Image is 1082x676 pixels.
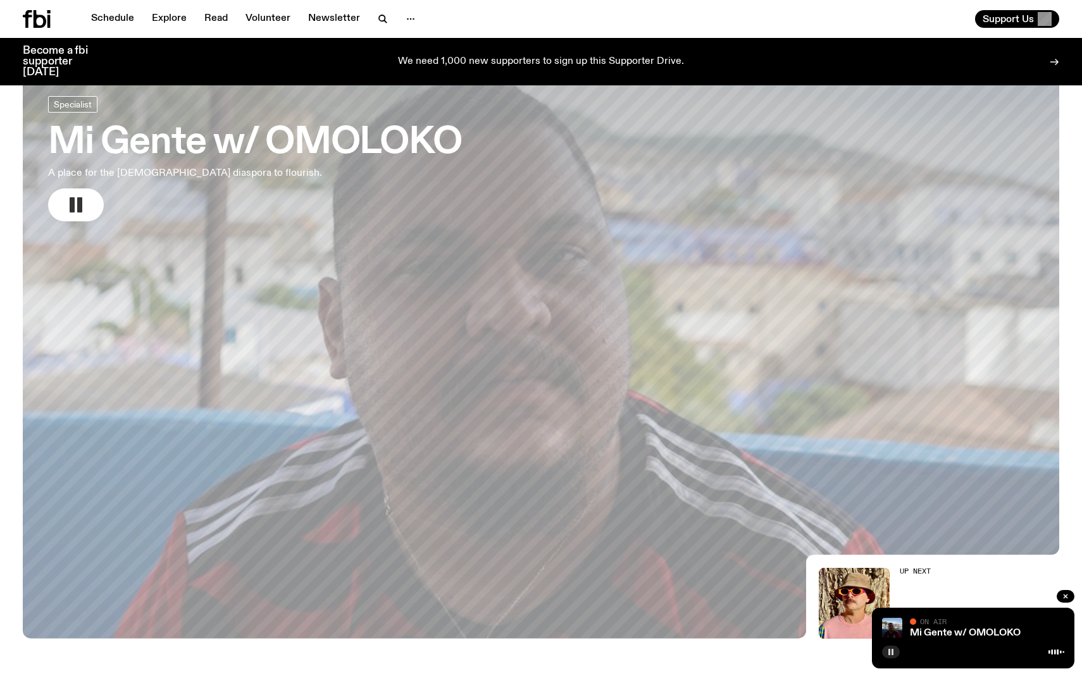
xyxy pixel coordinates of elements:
h3: Mi Gente w/ OMOLOKO [48,125,461,161]
a: Mi Gente w/ OMOLOKO [910,628,1021,638]
h3: Become a fbi supporter [DATE] [23,46,104,78]
img: Tyson stands in front of a paperbark tree wearing orange sunglasses, a suede bucket hat and a pin... [819,568,890,639]
a: Volunteer [238,10,298,28]
p: We need 1,000 new supporters to sign up this Supporter Drive. [398,56,684,68]
a: Schedule [84,10,142,28]
button: Support Us [975,10,1059,28]
a: Explore [144,10,194,28]
a: Read [197,10,235,28]
span: Support Us [983,13,1034,25]
a: Newsletter [301,10,368,28]
a: Specialist [48,96,97,113]
span: Specialist [54,99,92,109]
span: On Air [920,617,947,625]
p: A place for the [DEMOGRAPHIC_DATA] diaspora to flourish. [48,166,372,181]
h2: Up Next [900,568,994,575]
a: Mi Gente w/ OMOLOKOA place for the [DEMOGRAPHIC_DATA] diaspora to flourish. [48,96,461,221]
